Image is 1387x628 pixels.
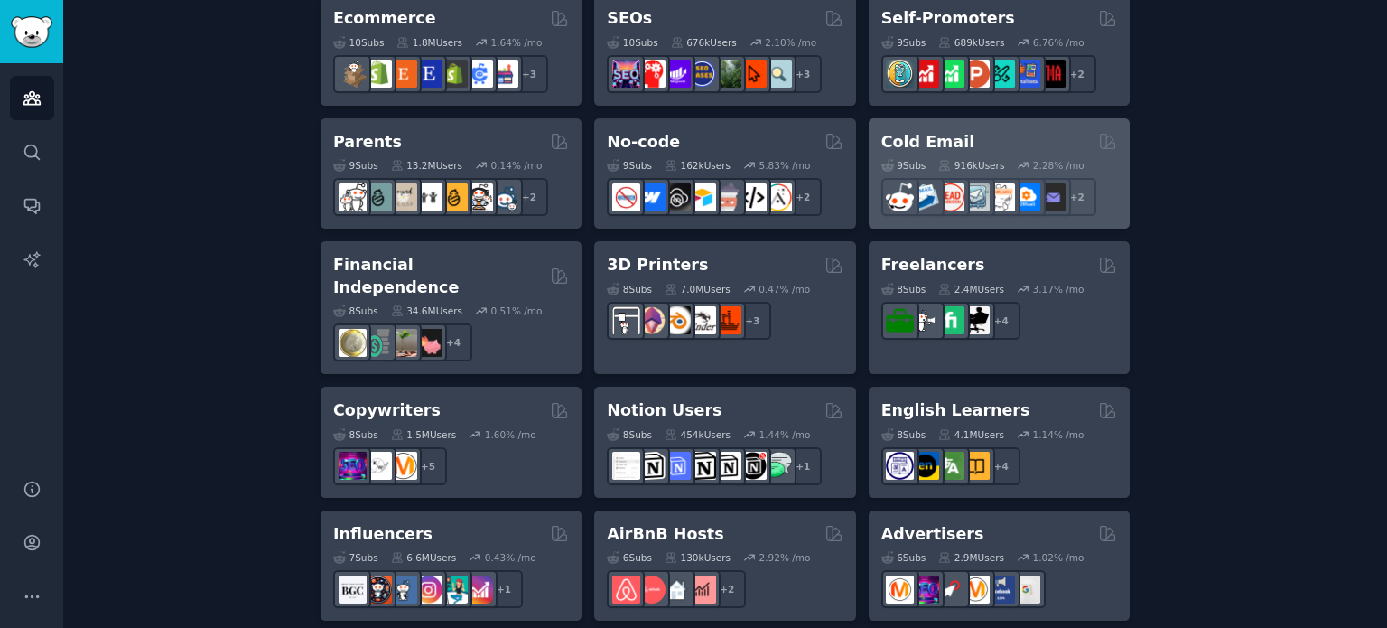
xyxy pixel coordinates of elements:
[612,452,640,480] img: Notiontemplates
[739,60,767,88] img: GoogleSearchConsole
[713,306,741,334] img: FixMyPrint
[339,452,367,480] img: SEO
[982,302,1020,340] div: + 4
[607,131,680,154] h2: No-code
[1058,55,1096,93] div: + 2
[364,452,392,480] img: KeepWriting
[881,36,926,49] div: 9 Sub s
[612,306,640,334] img: 3Dprinting
[485,428,536,441] div: 1.60 % /mo
[663,183,691,211] img: NoCodeSaaS
[440,183,468,211] img: NewParents
[364,60,392,88] img: shopify
[607,283,652,295] div: 8 Sub s
[607,159,652,172] div: 9 Sub s
[987,60,1015,88] img: alphaandbetausers
[688,576,716,604] img: AirBnBInvesting
[465,576,493,604] img: InstagramGrowthTips
[434,323,472,361] div: + 4
[886,576,914,604] img: marketing
[339,576,367,604] img: BeautyGuruChatter
[938,36,1004,49] div: 689k Users
[962,306,990,334] img: Freelancers
[607,36,657,49] div: 10 Sub s
[333,36,384,49] div: 10 Sub s
[333,399,441,422] h2: Copywriters
[911,183,939,211] img: Emailmarketing
[886,60,914,88] img: AppIdeas
[688,183,716,211] img: Airtable
[414,183,442,211] img: toddlers
[491,36,543,49] div: 1.64 % /mo
[911,576,939,604] img: SEO
[739,183,767,211] img: NoCodeMovement
[713,60,741,88] img: Local_SEO
[333,305,378,317] div: 8 Sub s
[465,183,493,211] img: parentsofmultiples
[936,576,964,604] img: PPC
[607,399,721,422] h2: Notion Users
[982,447,1020,485] div: + 4
[764,60,792,88] img: The_SEO
[389,329,417,357] img: Fire
[881,399,1030,422] h2: English Learners
[759,159,811,172] div: 5.83 % /mo
[607,254,708,277] h2: 3D Printers
[886,452,914,480] img: languagelearning
[333,159,378,172] div: 9 Sub s
[11,16,52,48] img: GummySearch logo
[364,329,392,357] img: FinancialPlanning
[739,452,767,480] img: BestNotionTemplates
[688,306,716,334] img: ender3
[688,452,716,480] img: NotionGeeks
[490,183,518,211] img: Parents
[391,159,462,172] div: 13.2M Users
[339,329,367,357] img: UKPersonalFinance
[765,36,816,49] div: 2.10 % /mo
[881,283,926,295] div: 8 Sub s
[465,60,493,88] img: ecommercemarketing
[1038,60,1066,88] img: TestMyApp
[638,183,666,211] img: webflow
[936,452,964,480] img: language_exchange
[962,60,990,88] img: ProductHunters
[409,447,447,485] div: + 5
[1033,551,1084,564] div: 1.02 % /mo
[364,183,392,211] img: SingleParents
[881,428,926,441] div: 8 Sub s
[663,576,691,604] img: rentalproperties
[665,551,731,564] div: 130k Users
[339,183,367,211] img: daddit
[713,183,741,211] img: nocodelowcode
[665,159,731,172] div: 162k Users
[881,254,985,277] h2: Freelancers
[1033,428,1084,441] div: 1.14 % /mo
[764,452,792,480] img: NotionPromote
[764,183,792,211] img: Adalo
[1058,178,1096,216] div: + 2
[881,131,974,154] h2: Cold Email
[414,576,442,604] img: InstagramMarketing
[1038,183,1066,211] img: EmailOutreach
[607,523,723,546] h2: AirBnB Hosts
[612,576,640,604] img: airbnb_hosts
[607,7,652,30] h2: SEOs
[1012,183,1040,211] img: B2BSaaS
[663,452,691,480] img: FreeNotionTemplates
[881,523,984,546] h2: Advertisers
[759,428,811,441] div: 1.44 % /mo
[987,576,1015,604] img: FacebookAds
[510,55,548,93] div: + 3
[414,60,442,88] img: EtsySellers
[886,306,914,334] img: forhire
[1033,36,1084,49] div: 6.76 % /mo
[936,60,964,88] img: selfpromotion
[936,183,964,211] img: LeadGeneration
[485,551,536,564] div: 0.43 % /mo
[490,60,518,88] img: ecommerce_growth
[881,551,926,564] div: 6 Sub s
[1033,159,1084,172] div: 2.28 % /mo
[389,183,417,211] img: beyondthebump
[414,329,442,357] img: fatFIRE
[911,452,939,480] img: EnglishLearning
